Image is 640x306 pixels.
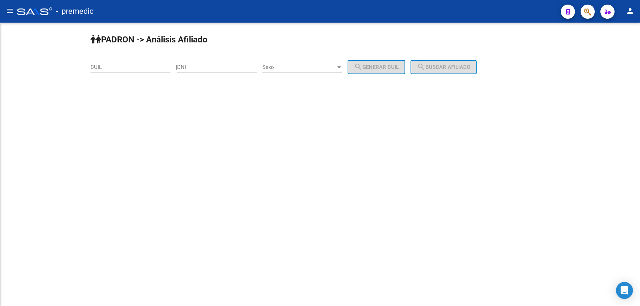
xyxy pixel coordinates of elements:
[262,64,336,70] span: Sexo
[6,7,14,15] mat-icon: menu
[354,63,362,71] mat-icon: search
[616,282,633,299] div: Open Intercom Messenger
[56,4,94,19] span: - premedic
[348,60,405,74] button: Generar CUIL
[626,7,634,15] mat-icon: person
[354,64,399,70] span: Generar CUIL
[417,63,425,71] mat-icon: search
[411,60,477,74] button: Buscar afiliado
[176,64,411,70] div: |
[417,64,470,70] span: Buscar afiliado
[91,35,208,45] strong: PADRON -> Análisis Afiliado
